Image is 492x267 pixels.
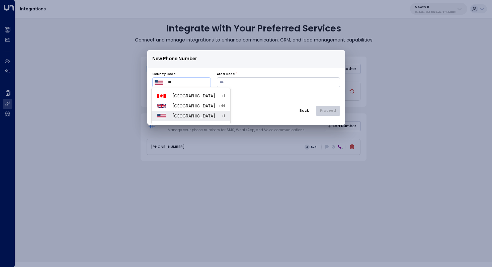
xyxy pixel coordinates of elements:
span: [GEOGRAPHIC_DATA] [172,93,218,99]
img: United States [157,114,166,118]
img: United Kingdom [157,104,166,108]
span: [GEOGRAPHIC_DATA] [172,113,218,119]
img: Canada [157,94,166,98]
p: + 1 [222,93,225,98]
p: + 1 [222,113,225,118]
span: [GEOGRAPHIC_DATA] [172,103,215,109]
p: + 44 [219,103,225,108]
